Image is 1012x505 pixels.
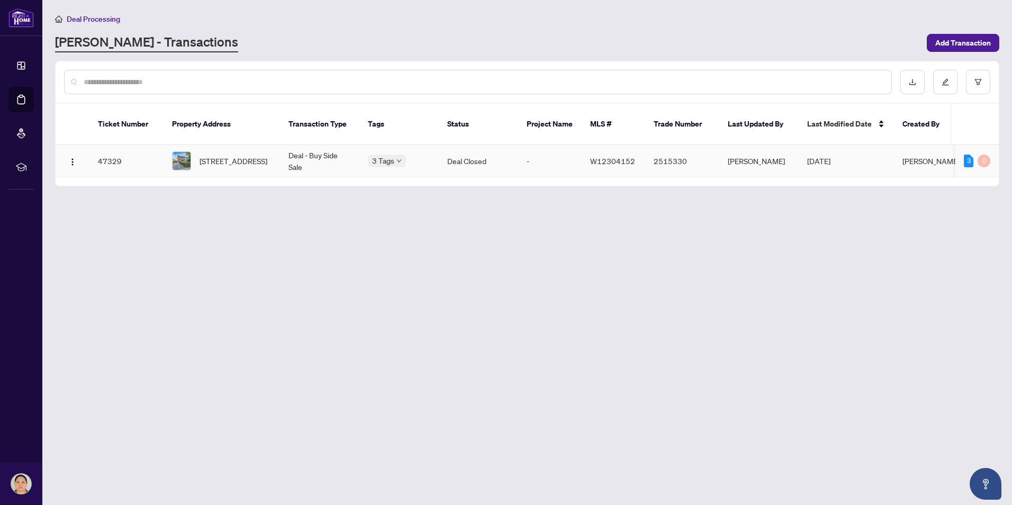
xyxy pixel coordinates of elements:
[55,33,238,52] a: [PERSON_NAME] - Transactions
[280,104,359,145] th: Transaction Type
[68,158,77,166] img: Logo
[582,104,645,145] th: MLS #
[978,155,990,167] div: 0
[935,34,991,51] span: Add Transaction
[64,152,81,169] button: Logo
[807,156,830,166] span: [DATE]
[359,104,439,145] th: Tags
[942,78,949,86] span: edit
[439,145,518,177] td: Deal Closed
[372,155,394,167] span: 3 Tags
[67,14,120,24] span: Deal Processing
[970,468,1001,500] button: Open asap
[799,104,894,145] th: Last Modified Date
[89,104,164,145] th: Ticket Number
[645,145,719,177] td: 2515330
[590,156,635,166] span: W12304152
[11,474,31,494] img: Profile Icon
[200,155,267,167] span: [STREET_ADDRESS]
[900,70,925,94] button: download
[909,78,916,86] span: download
[8,8,34,28] img: logo
[894,104,957,145] th: Created By
[807,118,872,130] span: Last Modified Date
[55,15,62,23] span: home
[518,104,582,145] th: Project Name
[518,145,582,177] td: -
[927,34,999,52] button: Add Transaction
[974,78,982,86] span: filter
[719,104,799,145] th: Last Updated By
[280,145,359,177] td: Deal - Buy Side Sale
[964,155,973,167] div: 3
[164,104,280,145] th: Property Address
[173,152,191,170] img: thumbnail-img
[966,70,990,94] button: filter
[719,145,799,177] td: [PERSON_NAME]
[933,70,957,94] button: edit
[439,104,518,145] th: Status
[396,158,402,164] span: down
[89,145,164,177] td: 47329
[902,156,960,166] span: [PERSON_NAME]
[645,104,719,145] th: Trade Number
